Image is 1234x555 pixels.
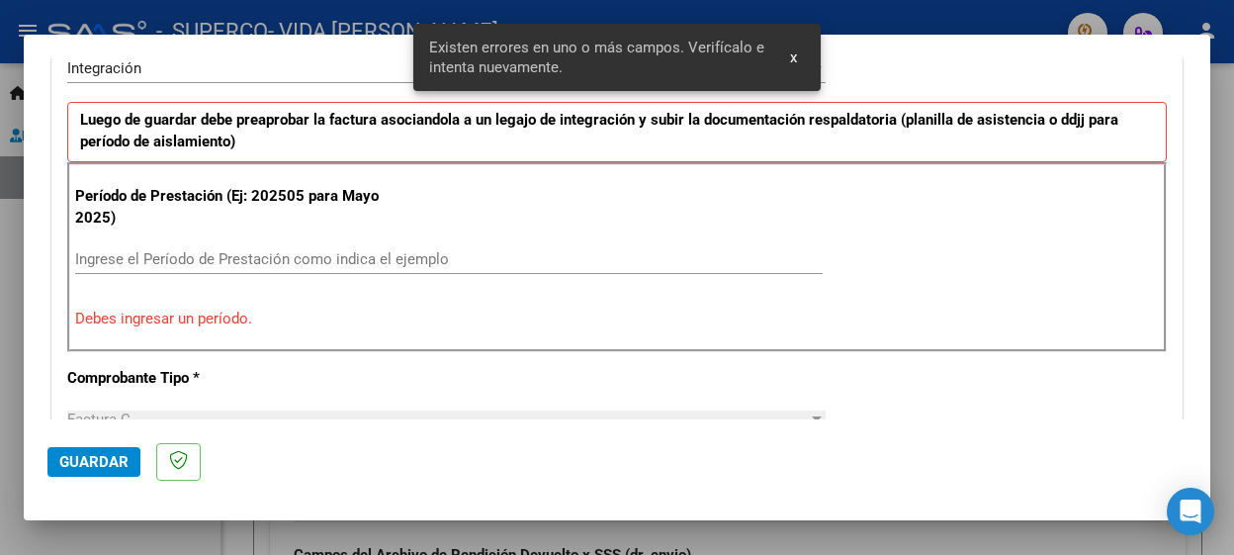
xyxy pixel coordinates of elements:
span: Factura C [67,411,131,428]
p: Debes ingresar un período. [75,308,1159,330]
span: Guardar [59,453,129,471]
div: Open Intercom Messenger [1167,488,1214,535]
p: Comprobante Tipo * [67,367,397,390]
span: x [790,48,797,66]
span: Integración [67,59,141,77]
button: x [774,40,813,75]
button: Guardar [47,447,140,477]
strong: Luego de guardar debe preaprobar la factura asociandola a un legajo de integración y subir la doc... [80,111,1118,151]
span: Existen errores en uno o más campos. Verifícalo e intenta nuevamente. [429,38,766,77]
p: Período de Prestación (Ej: 202505 para Mayo 2025) [75,185,400,230]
